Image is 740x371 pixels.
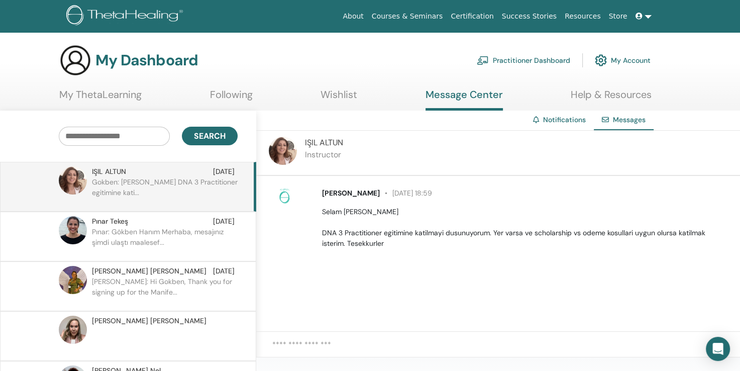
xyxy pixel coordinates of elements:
img: cog.svg [595,52,607,69]
a: Following [210,88,253,108]
a: Resources [561,7,605,26]
img: default.jpg [59,166,87,195]
img: chalkboard-teacher.svg [477,56,489,65]
img: default.jpg [269,137,297,165]
a: Courses & Seminars [368,7,447,26]
span: IŞIL ALTUN [92,166,126,177]
span: [DATE] [213,166,235,177]
p: [PERSON_NAME]: Hi Gokben, Thank you for signing up for the Manife... [92,276,238,307]
img: default.jpg [59,266,87,294]
a: About [339,7,367,26]
img: generic-user-icon.jpg [59,44,91,76]
a: My Account [595,49,651,71]
span: [PERSON_NAME] [322,189,380,198]
span: [DATE] [213,216,235,227]
p: Pınar: Gökben Hanım Merhaba, mesajınız şimdi ulaştı maalesef... [92,227,238,257]
span: [PERSON_NAME] [PERSON_NAME] [92,316,206,326]
a: Wishlist [321,88,357,108]
img: default.jpg [59,216,87,244]
a: Certification [447,7,497,26]
span: [DATE] [213,266,235,276]
p: Selam [PERSON_NAME] DNA 3 Practitioner egitimine katilmayi dusunuyorum. Yer varsa ve scholarship ... [322,207,728,249]
a: My ThetaLearning [59,88,142,108]
a: Message Center [426,88,503,111]
p: Gokben: [PERSON_NAME] DNA 3 Practitioner egitimine kati... [92,177,238,207]
span: IŞIL ALTUN [305,137,343,148]
img: default.jpg [59,316,87,344]
span: Search [194,131,226,141]
img: no-photo.png [276,188,292,204]
span: [DATE] 18:59 [380,189,432,198]
a: Practitioner Dashboard [477,49,570,71]
a: Notifications [543,115,586,124]
button: Search [182,127,238,145]
p: Instructor [305,149,343,161]
img: logo.png [66,5,186,28]
div: Open Intercom Messenger [706,337,730,361]
span: Messages [613,115,646,124]
span: [PERSON_NAME] [PERSON_NAME] [92,266,206,276]
span: Pınar Tekeş [92,216,128,227]
h3: My Dashboard [95,51,198,69]
a: Help & Resources [571,88,652,108]
a: Success Stories [498,7,561,26]
a: Store [605,7,631,26]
